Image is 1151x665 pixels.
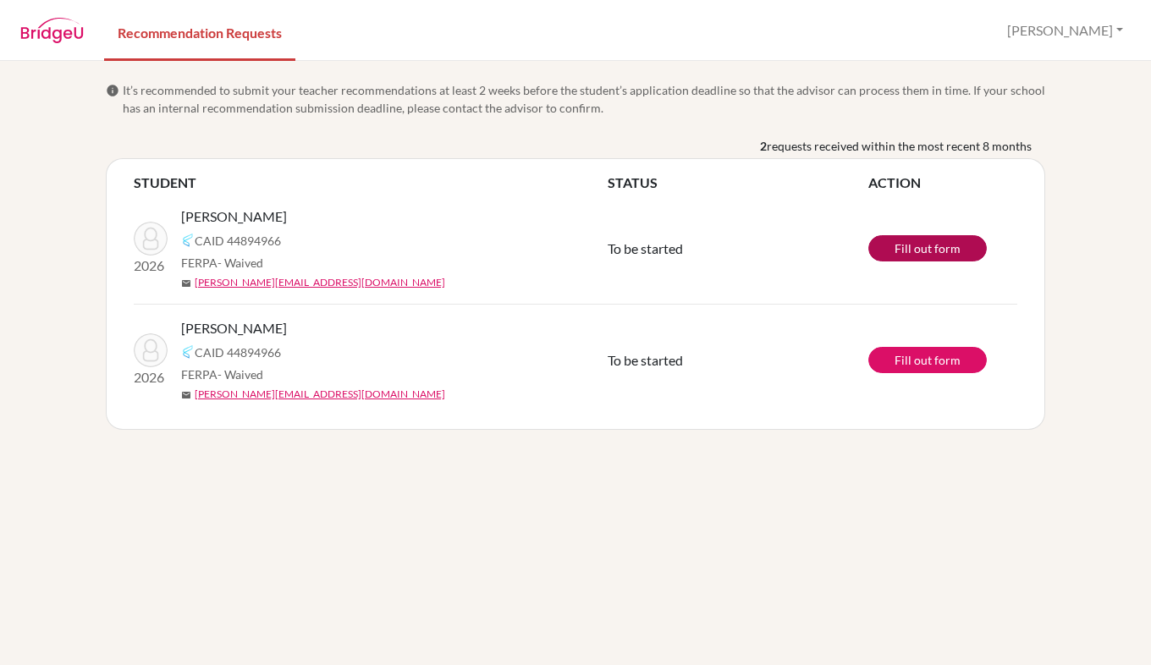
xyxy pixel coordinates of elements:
th: STUDENT [134,173,608,193]
span: FERPA [181,254,263,272]
p: 2026 [134,367,168,387]
img: Common App logo [181,234,195,247]
span: mail [181,390,191,400]
th: ACTION [868,173,1017,193]
img: Common App logo [181,345,195,359]
button: [PERSON_NAME] [1000,14,1131,47]
span: CAID 44894966 [195,343,281,361]
th: STATUS [608,173,868,193]
img: Andrade, Gabriel [134,333,168,367]
a: [PERSON_NAME][EMAIL_ADDRESS][DOMAIN_NAME] [195,387,445,402]
span: [PERSON_NAME] [181,206,287,227]
span: requests received within the most recent 8 months [767,137,1032,155]
span: CAID 44894966 [195,232,281,250]
img: Andrade, Gabriel [134,222,168,256]
span: mail [181,278,191,289]
a: [PERSON_NAME][EMAIL_ADDRESS][DOMAIN_NAME] [195,275,445,290]
p: 2026 [134,256,168,276]
a: Fill out form [868,235,987,261]
span: It’s recommended to submit your teacher recommendations at least 2 weeks before the student’s app... [123,81,1045,117]
span: To be started [608,240,683,256]
b: 2 [760,137,767,155]
img: BridgeU logo [20,18,84,43]
span: FERPA [181,365,263,383]
span: info [106,84,119,97]
span: [PERSON_NAME] [181,318,287,338]
span: - Waived [218,367,263,382]
a: Fill out form [868,347,987,373]
span: - Waived [218,256,263,270]
a: Recommendation Requests [104,3,295,61]
span: To be started [608,352,683,368]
